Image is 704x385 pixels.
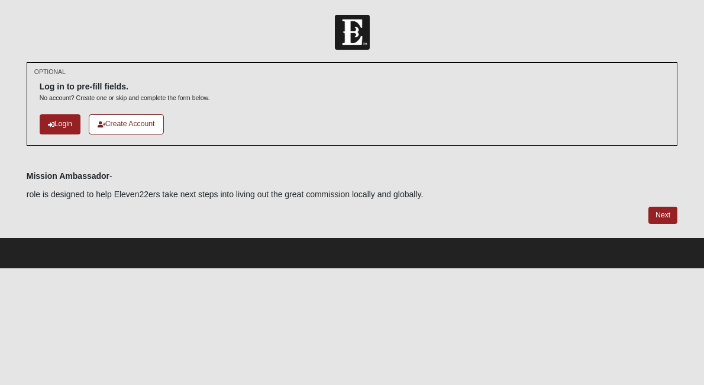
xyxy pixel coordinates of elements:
p: role is designed to help Eleven22ers take next steps into living out the great commission locally... [27,188,678,201]
p: No account? Create one or skip and complete the form below. [40,94,210,102]
a: Login [40,114,80,134]
a: Next [648,207,677,224]
h6: Log in to pre-fill fields. [40,82,210,92]
a: Create Account [89,114,164,134]
p: - [27,170,678,182]
small: OPTIONAL [34,68,66,76]
img: Church of Eleven22 Logo [335,15,370,50]
b: Mission Ambassador [27,171,109,181]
